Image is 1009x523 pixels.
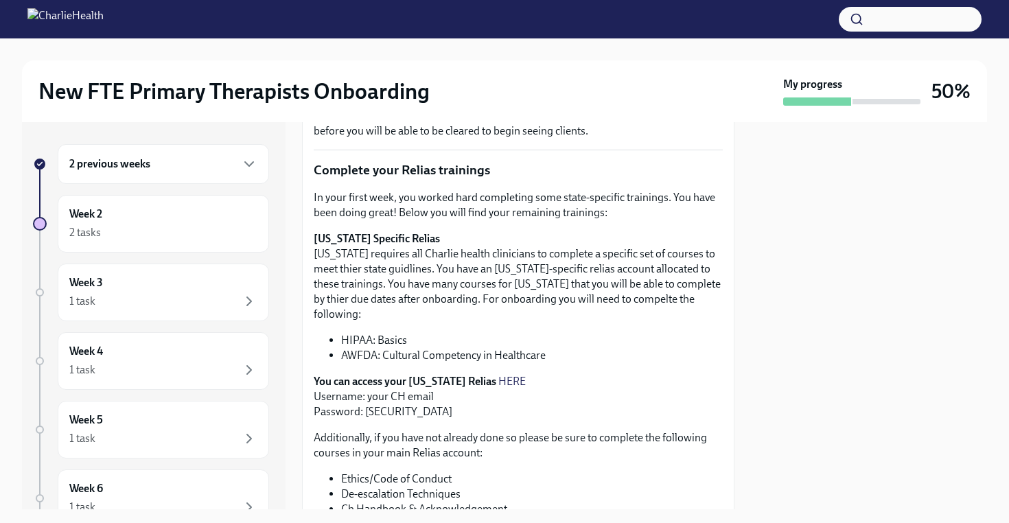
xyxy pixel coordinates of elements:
[931,79,971,104] h3: 50%
[341,348,723,363] li: AWFDA: Cultural Competency in Healthcare
[783,77,842,92] strong: My progress
[33,332,269,390] a: Week 41 task
[341,502,723,517] li: Ch Handbook & Acknowledgement
[69,481,103,496] h6: Week 6
[314,374,723,419] p: Username: your CH email Password: [SECURITY_DATA]
[314,232,440,245] strong: [US_STATE] Specific Relias
[69,207,102,222] h6: Week 2
[69,344,103,359] h6: Week 4
[69,431,95,446] div: 1 task
[314,190,723,220] p: In your first week, you worked hard completing some state-specific trainings. You have been doing...
[314,430,723,461] p: Additionally, if you have not already done so please be sure to complete the following courses in...
[33,401,269,458] a: Week 51 task
[69,275,103,290] h6: Week 3
[314,375,496,388] strong: You can access your [US_STATE] Relias
[341,333,723,348] li: HIPAA: Basics
[33,264,269,321] a: Week 31 task
[69,156,150,172] h6: 2 previous weeks
[69,500,95,515] div: 1 task
[69,225,101,240] div: 2 tasks
[38,78,430,105] h2: New FTE Primary Therapists Onboarding
[314,231,723,322] p: [US_STATE] requires all Charlie health clinicians to complete a specific set of courses to meet t...
[498,375,526,388] a: HERE
[314,161,723,179] p: Complete your Relias trainings
[33,195,269,253] a: Week 22 tasks
[58,144,269,184] div: 2 previous weeks
[69,362,95,377] div: 1 task
[341,487,723,502] li: De-escalation Techniques
[69,412,103,428] h6: Week 5
[341,472,723,487] li: Ethics/Code of Conduct
[27,8,104,30] img: CharlieHealth
[69,294,95,309] div: 1 task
